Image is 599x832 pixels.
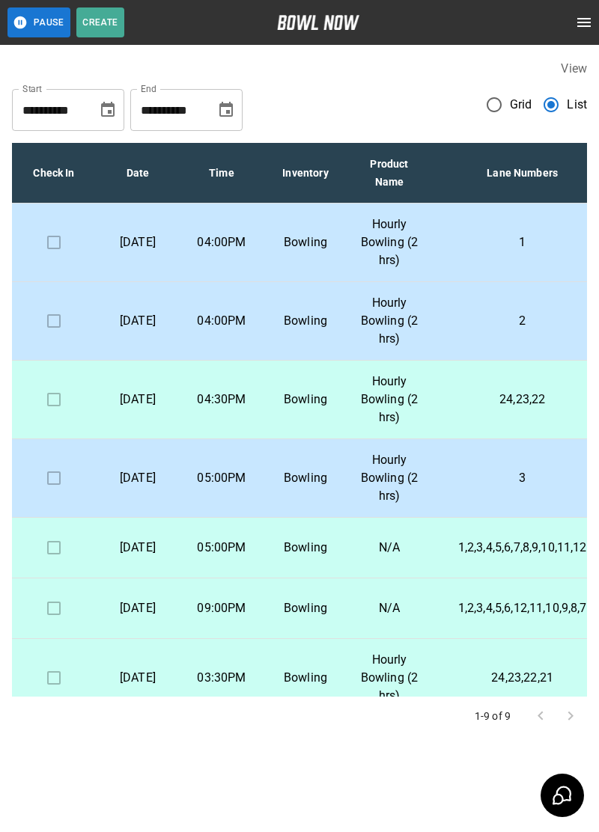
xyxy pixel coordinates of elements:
p: [DATE] [108,539,168,557]
button: Pause [7,7,70,37]
p: Bowling [276,669,335,687]
p: Bowling [276,233,335,251]
p: 04:30PM [192,391,252,409]
th: Product Name [347,143,431,204]
th: Date [96,143,180,204]
p: 04:00PM [192,312,252,330]
p: 05:00PM [192,539,252,557]
p: 04:00PM [192,233,252,251]
p: [DATE] [108,391,168,409]
p: 03:30PM [192,669,252,687]
p: 05:00PM [192,469,252,487]
p: [DATE] [108,233,168,251]
button: open drawer [569,7,599,37]
p: N/A [359,599,419,617]
p: Bowling [276,539,335,557]
p: 1-9 of 9 [475,709,511,724]
p: [DATE] [108,469,168,487]
p: Hourly Bowling (2 hrs) [359,651,419,705]
p: Bowling [276,391,335,409]
th: Inventory [264,143,347,204]
p: Hourly Bowling (2 hrs) [359,215,419,269]
button: Choose date, selected date is Sep 24, 2025 [211,95,241,125]
p: [DATE] [108,669,168,687]
p: Hourly Bowling (2 hrs) [359,294,419,348]
p: Bowling [276,599,335,617]
p: [DATE] [108,312,168,330]
p: Bowling [276,469,335,487]
th: Time [180,143,264,204]
p: Bowling [276,312,335,330]
span: List [567,96,587,114]
p: Hourly Bowling (2 hrs) [359,451,419,505]
img: logo [277,15,359,30]
button: Create [76,7,124,37]
p: [DATE] [108,599,168,617]
p: N/A [359,539,419,557]
p: Hourly Bowling (2 hrs) [359,373,419,426]
button: Choose date, selected date is Aug 24, 2025 [93,95,123,125]
span: Grid [510,96,532,114]
label: View [561,61,587,76]
th: Check In [12,143,96,204]
p: 09:00PM [192,599,252,617]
